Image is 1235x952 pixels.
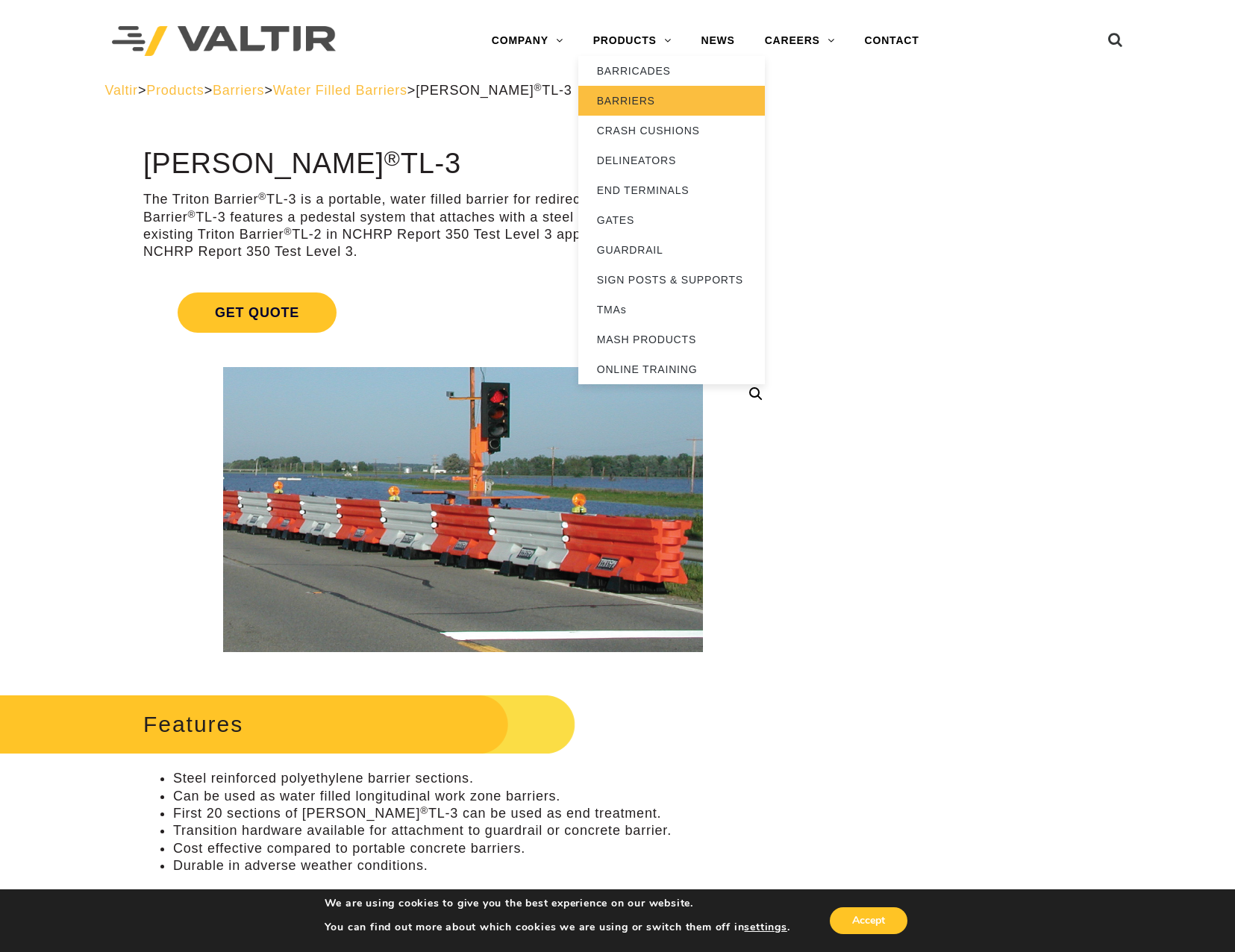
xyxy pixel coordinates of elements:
li: Cost effective compared to portable concrete barriers. [173,840,783,857]
a: MASH PRODUCTS [578,325,765,354]
p: The Triton Barrier TL-3 is a portable, water filled barrier for redirective applications. The Tri... [143,191,783,261]
sup: ® [284,226,292,237]
a: CONTACT [850,26,934,56]
a: BARRIERS [578,86,765,116]
a: GATES [578,205,765,235]
li: Steel reinforced polyethylene barrier sections. [173,770,783,787]
div: > > > > [104,82,1130,99]
a: PRODUCTS [578,26,687,56]
a: CRASH CUSHIONS [578,116,765,145]
li: Can be used as water filled longitudinal work zone barriers. [173,788,783,805]
li: Transition hardware available for attachment to guardrail or concrete barrier. [173,822,783,839]
img: Valtir [112,26,336,57]
a: Get Quote [143,275,783,351]
p: We are using cookies to give you the best experience on our website. [325,897,790,910]
a: DELINEATORS [578,145,765,175]
sup: ® [420,805,428,816]
sup: ® [384,146,401,170]
li: Durable in adverse weather conditions. [173,857,783,874]
a: CAREERS [750,26,850,56]
a: END TERMINALS [578,175,765,205]
a: Barriers [213,83,264,98]
a: NEWS [687,26,750,56]
a: ONLINE TRAINING [578,354,765,384]
button: settings [744,921,787,934]
span: [PERSON_NAME] TL-3 [416,83,572,98]
a: TMAs [578,295,765,325]
sup: ® [258,191,266,202]
a: SIGN POSTS & SUPPORTS [578,265,765,295]
a: Water Filled Barriers [273,83,407,98]
a: BARRICADES [578,56,765,86]
a: COMPANY [477,26,578,56]
a: Products [146,83,204,98]
span: Get Quote [178,292,337,333]
button: Accept [830,907,907,934]
h1: [PERSON_NAME] TL-3 [143,148,783,180]
a: GUARDRAIL [578,235,765,265]
sup: ® [188,209,196,220]
a: Valtir [104,83,137,98]
p: You can find out more about which cookies we are using or switch them off in . [325,921,790,934]
sup: ® [534,82,543,93]
li: First 20 sections of [PERSON_NAME] TL-3 can be used as end treatment. [173,805,783,822]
